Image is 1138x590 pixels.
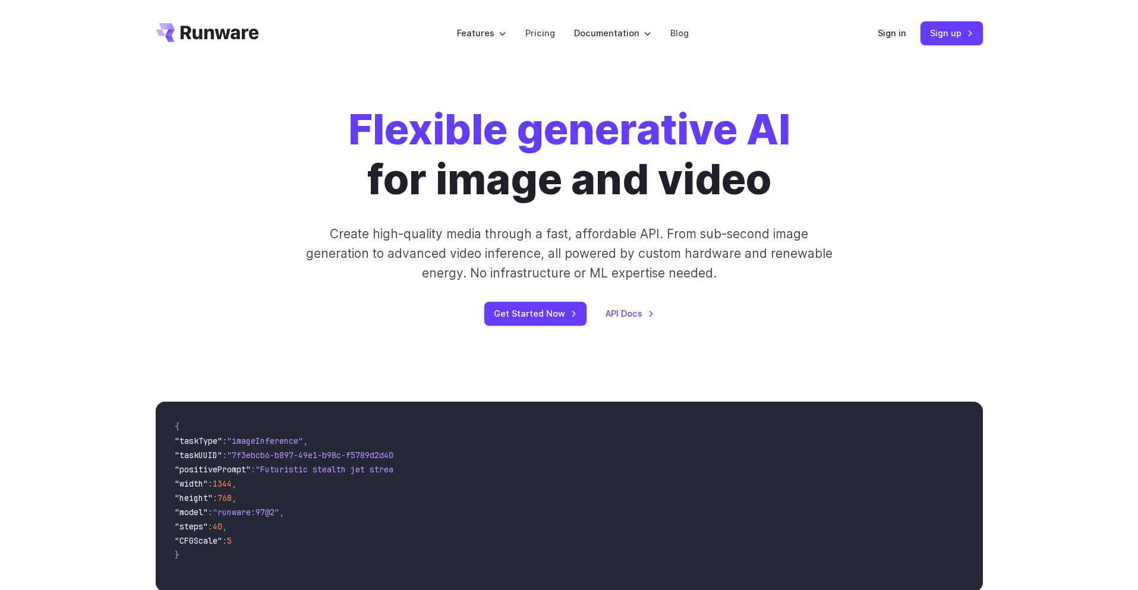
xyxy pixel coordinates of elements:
span: : [222,535,227,546]
span: "imageInference" [227,436,303,446]
span: "7f3ebcb6-b897-49e1-b98c-f5789d2d40d7" [227,450,408,460]
label: Features [457,26,506,40]
span: 1344 [213,478,232,489]
span: , [232,478,237,489]
span: "width" [175,478,208,489]
span: 40 [213,521,222,532]
a: Pricing [525,26,555,40]
span: 768 [217,493,232,503]
span: "model" [175,507,208,518]
span: , [279,507,284,518]
span: { [175,421,179,432]
span: , [232,493,237,503]
a: Sign up [921,21,983,45]
span: "Futuristic stealth jet streaking through a neon-lit cityscape with glowing purple exhaust" [256,464,688,475]
span: : [208,478,213,489]
span: "runware:97@2" [213,507,279,518]
span: "CFGScale" [175,535,222,546]
span: , [222,521,227,532]
span: : [222,436,227,446]
a: API Docs [606,307,654,320]
a: Go to / [156,23,259,42]
p: Create high-quality media through a fast, affordable API. From sub-second image generation to adv... [304,224,834,283]
h1: for image and video [348,105,790,205]
a: Blog [670,26,689,40]
span: : [213,493,217,503]
label: Documentation [574,26,651,40]
a: Get Started Now [484,302,587,325]
span: : [208,507,213,518]
span: "steps" [175,521,208,532]
span: "positivePrompt" [175,464,251,475]
span: "height" [175,493,213,503]
span: : [222,450,227,460]
span: "taskUUID" [175,450,222,460]
a: Sign in [878,26,906,40]
span: , [303,436,308,446]
span: : [208,521,213,532]
span: "taskType" [175,436,222,446]
span: 5 [227,535,232,546]
span: : [251,464,256,475]
strong: Flexible generative AI [348,104,790,154]
span: } [175,550,179,560]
